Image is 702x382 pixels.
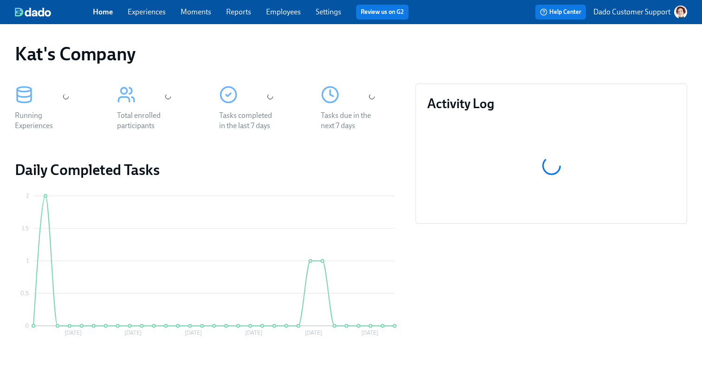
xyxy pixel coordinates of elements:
[266,7,301,16] a: Employees
[20,290,29,297] tspan: 0.5
[15,7,93,17] a: dado
[535,5,586,19] button: Help Center
[356,5,409,19] button: Review us on G2
[674,6,687,19] img: AATXAJw-nxTkv1ws5kLOi-TQIsf862R-bs_0p3UQSuGH=s96-c
[593,7,670,17] p: Dado Customer Support
[181,7,211,16] a: Moments
[361,330,378,336] tspan: [DATE]
[316,7,341,16] a: Settings
[65,330,82,336] tspan: [DATE]
[15,161,401,179] h2: Daily Completed Tasks
[26,258,29,264] tspan: 1
[117,110,176,131] div: Total enrolled participants
[26,193,29,199] tspan: 2
[15,7,51,17] img: dado
[361,7,404,17] a: Review us on G2
[219,110,279,131] div: Tasks completed in the last 7 days
[93,7,113,16] a: Home
[321,110,380,131] div: Tasks due in the next 7 days
[245,330,262,336] tspan: [DATE]
[22,225,29,232] tspan: 1.5
[25,323,29,329] tspan: 0
[15,43,136,65] h1: Kat's Company
[15,110,74,131] div: Running Experiences
[427,95,676,112] h3: Activity Log
[593,6,687,19] button: Dado Customer Support
[185,330,202,336] tspan: [DATE]
[305,330,322,336] tspan: [DATE]
[226,7,251,16] a: Reports
[128,7,166,16] a: Experiences
[540,7,581,17] span: Help Center
[124,330,142,336] tspan: [DATE]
